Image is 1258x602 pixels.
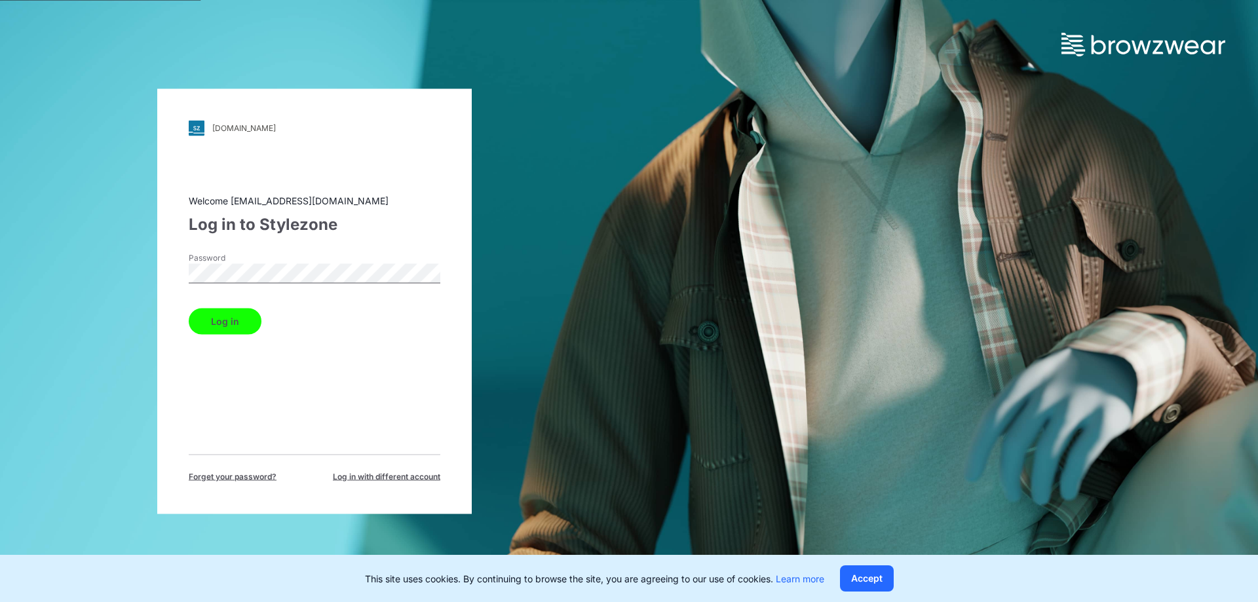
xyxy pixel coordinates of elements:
button: Accept [840,565,894,592]
div: Log in to Stylezone [189,212,440,236]
img: svg+xml;base64,PHN2ZyB3aWR0aD0iMjgiIGhlaWdodD0iMjgiIHZpZXdCb3g9IjAgMCAyOCAyOCIgZmlsbD0ibm9uZSIgeG... [189,120,204,136]
span: Log in with different account [333,470,440,482]
img: browzwear-logo.73288ffb.svg [1061,33,1225,56]
label: Password [189,252,280,263]
span: Forget your password? [189,470,276,482]
div: Welcome [EMAIL_ADDRESS][DOMAIN_NAME] [189,193,440,207]
p: This site uses cookies. By continuing to browse the site, you are agreeing to our use of cookies. [365,572,824,586]
button: Log in [189,308,261,334]
a: Learn more [776,573,824,584]
a: [DOMAIN_NAME] [189,120,440,136]
div: [DOMAIN_NAME] [212,123,276,133]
